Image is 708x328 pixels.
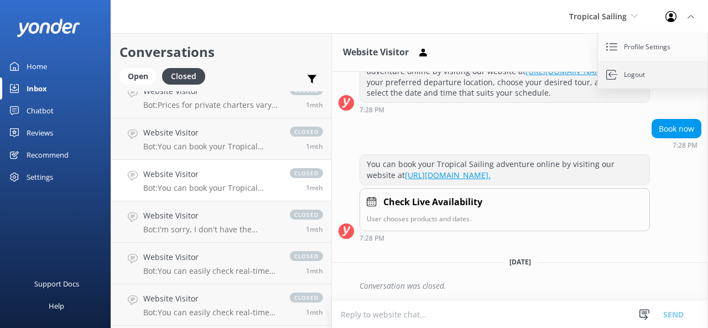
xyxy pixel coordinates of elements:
[27,55,47,77] div: Home
[49,295,64,317] div: Help
[143,168,279,180] h4: Website Visitor
[143,183,279,193] p: Bot: You can book your Tropical Sailing adventure online by visiting our website at [URL][DOMAIN_...
[306,308,323,317] span: Aug 09 2025 11:39am (UTC -05:00) America/Cancun
[290,251,323,261] span: closed
[143,225,279,235] p: Bot: I'm sorry, I don't have the answer to that in my knowledge base. Please try rephrasing your ...
[503,257,538,267] span: [DATE]
[360,277,701,295] div: Conversation was closed.
[652,141,701,149] div: Aug 18 2025 06:28pm (UTC -05:00) America/Cancun
[306,266,323,275] span: Aug 11 2025 02:19am (UTC -05:00) America/Cancun
[306,183,323,192] span: Aug 18 2025 06:28pm (UTC -05:00) America/Cancun
[111,118,331,160] a: Website VisitorBot:You can book your Tropical Sailing adventure online by visiting our website at...
[162,70,211,82] a: Closed
[34,273,79,295] div: Support Docs
[367,214,643,224] p: User chooses products and dates.
[360,106,650,113] div: Aug 18 2025 06:28pm (UTC -05:00) America/Cancun
[27,100,54,122] div: Chatbot
[119,41,323,63] h2: Conversations
[143,293,279,305] h4: Website Visitor
[17,19,80,37] img: yonder-white-logo.png
[143,142,279,152] p: Bot: You can book your Tropical Sailing adventure online by visiting our website at [URL][DOMAIN_...
[27,166,53,188] div: Settings
[405,170,491,180] a: [URL][DOMAIN_NAME].
[290,293,323,303] span: closed
[111,77,331,118] a: Website VisitorBot:Prices for private charters vary according to the catamaran chosen, number of ...
[290,127,323,137] span: closed
[360,107,384,113] strong: 7:28 PM
[360,234,650,242] div: Aug 18 2025 06:28pm (UTC -05:00) America/Cancun
[383,195,482,210] h4: Check Live Availability
[111,284,331,326] a: Website VisitorBot:You can easily check real-time availability and book your unforgettable Tropic...
[290,210,323,220] span: closed
[143,210,279,222] h4: Website Visitor
[143,85,279,97] h4: Website Visitor
[569,11,627,22] span: Tropical Sailing
[27,122,53,144] div: Reviews
[143,266,279,276] p: Bot: You can easily check real-time availability and book your Tropical Sailing adventure online ...
[343,45,409,60] h3: Website Visitor
[306,100,323,110] span: Aug 19 2025 09:23am (UTC -05:00) America/Cancun
[111,160,331,201] a: Website VisitorBot:You can book your Tropical Sailing adventure online by visiting our website at...
[119,68,157,85] div: Open
[673,142,697,149] strong: 7:28 PM
[143,100,279,110] p: Bot: Prices for private charters vary according to the catamaran chosen, number of guests, and de...
[119,70,162,82] a: Open
[339,277,701,295] div: 2025-08-23T13:12:54.157
[360,235,384,242] strong: 7:28 PM
[27,144,69,166] div: Recommend
[27,77,47,100] div: Inbox
[143,127,279,139] h4: Website Visitor
[652,119,701,138] div: Book now
[306,142,323,151] span: Aug 18 2025 06:29pm (UTC -05:00) America/Cancun
[162,68,205,85] div: Closed
[360,51,649,102] div: You can easily check real-time availability and book your Tropical Sailing adventure online by vi...
[111,201,331,243] a: Website VisitorBot:I'm sorry, I don't have the answer to that in my knowledge base. Please try re...
[111,243,331,284] a: Website VisitorBot:You can easily check real-time availability and book your Tropical Sailing adv...
[143,308,279,317] p: Bot: You can easily check real-time availability and book your unforgettable Tropical Sailing adv...
[360,155,649,184] div: You can book your Tropical Sailing adventure online by visiting our website at
[143,251,279,263] h4: Website Visitor
[290,168,323,178] span: closed
[306,225,323,234] span: Aug 13 2025 03:41pm (UTC -05:00) America/Cancun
